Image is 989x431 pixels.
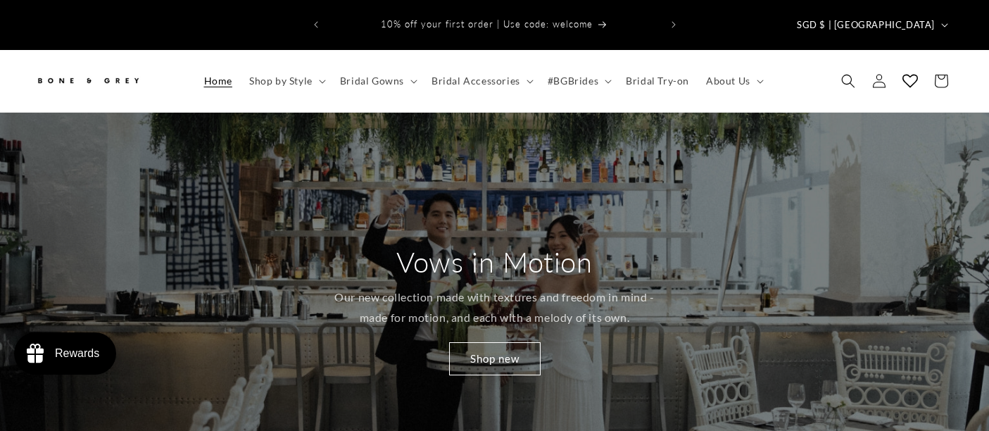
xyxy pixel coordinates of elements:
h2: Vows in Motion [396,244,592,280]
summary: Bridal Accessories [423,66,539,96]
a: Bone and Grey Bridal [30,64,182,98]
span: Bridal Try-on [626,75,689,87]
div: Rewards [55,347,99,360]
summary: Search [833,65,864,96]
span: Shop by Style [249,75,313,87]
button: Previous announcement [301,11,332,38]
p: Our new collection made with textures and freedom in mind - made for motion, and each with a melo... [327,287,662,328]
a: Home [196,66,241,96]
summary: About Us [698,66,769,96]
summary: #BGBrides [539,66,617,96]
a: Shop new [449,342,541,375]
span: 10% off your first order | Use code: welcome [381,18,593,30]
summary: Shop by Style [241,66,332,96]
span: #BGBrides [548,75,598,87]
img: Bone and Grey Bridal [35,69,141,92]
span: Home [204,75,232,87]
span: Bridal Accessories [431,75,520,87]
span: Bridal Gowns [340,75,404,87]
span: About Us [706,75,750,87]
button: SGD $ | [GEOGRAPHIC_DATA] [788,11,954,38]
summary: Bridal Gowns [332,66,423,96]
a: Bridal Try-on [617,66,698,96]
span: SGD $ | [GEOGRAPHIC_DATA] [797,18,935,32]
button: Next announcement [658,11,689,38]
